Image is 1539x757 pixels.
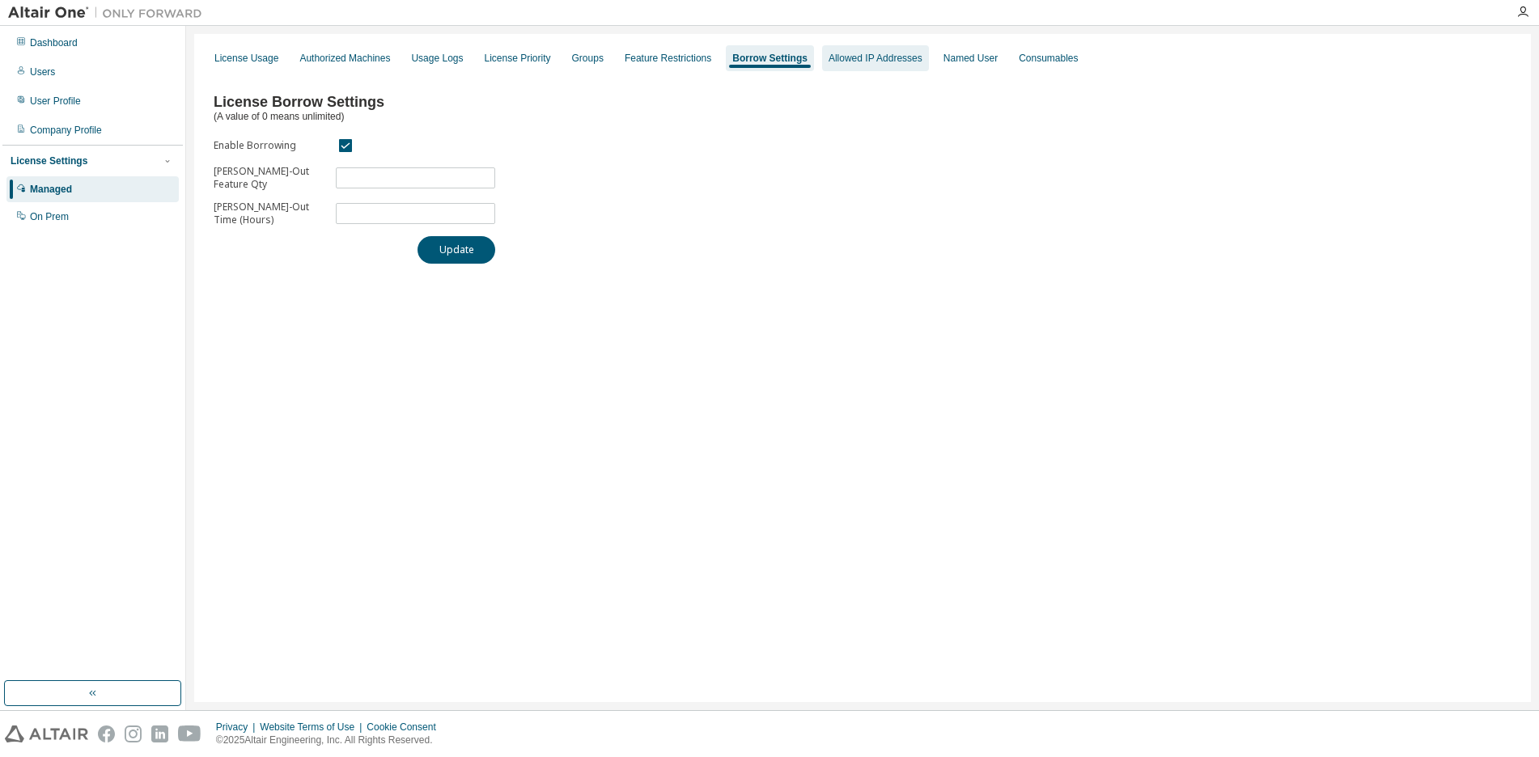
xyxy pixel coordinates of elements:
img: altair_logo.svg [5,725,88,742]
img: linkedin.svg [151,725,168,742]
div: Named User [943,52,998,65]
img: instagram.svg [125,725,142,742]
img: youtube.svg [178,725,201,742]
div: License Settings [11,154,87,167]
div: License Priority [485,52,551,65]
img: facebook.svg [98,725,115,742]
p: © 2025 Altair Engineering, Inc. All Rights Reserved. [216,734,446,747]
span: License Borrow Settings [214,94,384,110]
span: (A value of 0 means unlimited) [214,111,344,122]
div: Users [30,66,55,78]
div: Consumables [1019,52,1078,65]
div: Dashboard [30,36,78,49]
div: License Usage [214,52,278,65]
div: Authorized Machines [299,52,390,65]
div: Cookie Consent [367,721,445,734]
div: Usage Logs [411,52,463,65]
label: Enable Borrowing [214,139,326,152]
div: Borrow Settings [732,52,808,65]
div: Groups [572,52,604,65]
label: [PERSON_NAME]-Out Feature Qty [214,165,326,191]
div: On Prem [30,210,69,223]
div: Allowed IP Addresses [829,52,922,65]
img: Altair One [8,5,210,21]
div: User Profile [30,95,81,108]
div: Website Terms of Use [260,721,367,734]
div: Managed [30,183,72,196]
div: Company Profile [30,124,102,137]
label: [PERSON_NAME]-Out Time (Hours) [214,201,326,226]
button: Update [418,236,495,264]
div: Privacy [216,721,260,734]
div: Feature Restrictions [625,52,711,65]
